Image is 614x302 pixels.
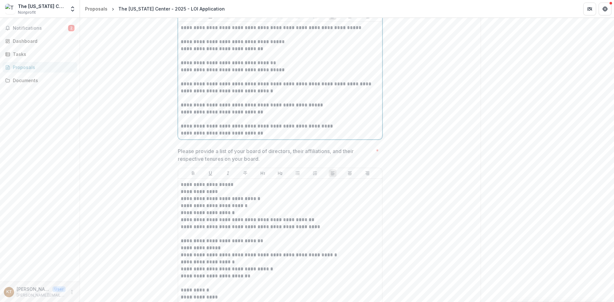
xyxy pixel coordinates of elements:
[118,5,225,12] div: The [US_STATE] Center - 2025 - LOI Application
[189,169,197,177] button: Bold
[13,64,72,71] div: Proposals
[311,169,319,177] button: Ordered List
[276,169,284,177] button: Heading 2
[68,288,76,296] button: More
[83,4,110,13] a: Proposals
[583,3,596,15] button: Partners
[178,147,373,163] p: Please provide a list of your board of directors, their affiliations, and their respective tenure...
[207,169,214,177] button: Underline
[13,51,72,58] div: Tasks
[346,169,354,177] button: Align Center
[85,5,107,12] div: Proposals
[18,3,66,10] div: The [US_STATE] Center for Early Childhood
[13,38,72,44] div: Dashboard
[83,4,227,13] nav: breadcrumb
[6,290,12,294] div: Kimberly Treharne
[329,169,336,177] button: Align Left
[17,286,50,292] p: [PERSON_NAME]
[3,75,77,86] a: Documents
[3,62,77,73] a: Proposals
[52,286,66,292] p: User
[364,169,371,177] button: Align Right
[68,3,77,15] button: Open entity switcher
[224,169,232,177] button: Italicize
[241,169,249,177] button: Strike
[294,169,302,177] button: Bullet List
[5,4,15,14] img: The Florida Center for Early Childhood
[3,49,77,59] a: Tasks
[3,23,77,33] button: Notifications2
[18,10,36,15] span: Nonprofit
[599,3,611,15] button: Get Help
[13,26,68,31] span: Notifications
[68,25,75,31] span: 2
[17,292,66,298] p: [PERSON_NAME][EMAIL_ADDRESS][PERSON_NAME][DOMAIN_NAME]
[259,169,267,177] button: Heading 1
[13,77,72,84] div: Documents
[3,36,77,46] a: Dashboard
